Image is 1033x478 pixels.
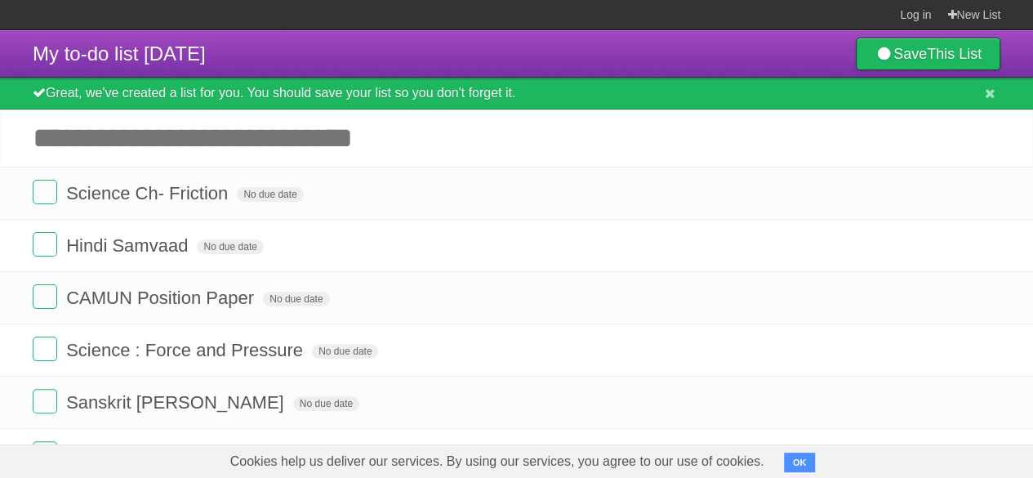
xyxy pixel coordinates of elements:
[66,392,288,413] span: Sanskrit [PERSON_NAME]
[197,239,263,254] span: No due date
[784,453,816,472] button: OK
[214,445,781,478] span: Cookies help us deliver our services. By using our services, you agree to our use of cookies.
[856,38,1000,70] a: SaveThis List
[33,180,57,204] label: Done
[66,235,192,256] span: Hindi Samvaad
[927,46,982,62] b: This List
[33,441,57,466] label: Done
[66,340,307,360] span: Science : Force and Pressure
[66,288,258,308] span: CAMUN Position Paper
[33,284,57,309] label: Done
[66,183,232,203] span: Science Ch- Friction
[33,337,57,361] label: Done
[33,232,57,257] label: Done
[312,344,378,359] span: No due date
[263,292,329,306] span: No due date
[293,396,359,411] span: No due date
[33,42,206,65] span: My to-do list [DATE]
[237,187,303,202] span: No due date
[33,389,57,413] label: Done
